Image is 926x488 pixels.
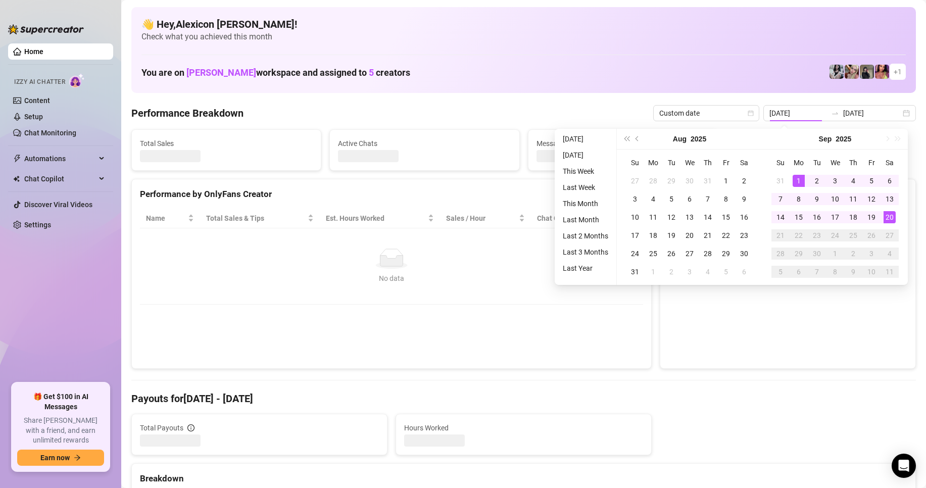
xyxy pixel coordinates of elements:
[150,273,633,284] div: No data
[146,213,186,224] span: Name
[141,67,410,78] h1: You are on workspace and assigned to creators
[440,209,531,228] th: Sales / Hour
[769,108,827,119] input: Start date
[24,221,51,229] a: Settings
[24,47,43,56] a: Home
[187,424,194,431] span: info-circle
[74,454,81,461] span: arrow-right
[24,171,96,187] span: Chat Copilot
[140,422,183,433] span: Total Payouts
[24,151,96,167] span: Automations
[131,392,916,406] h4: Payouts for [DATE] - [DATE]
[206,213,306,224] span: Total Sales & Tips
[338,138,511,149] span: Active Chats
[200,209,320,228] th: Total Sales & Tips
[141,31,906,42] span: Check what you achieved this month
[140,209,200,228] th: Name
[13,175,20,182] img: Chat Copilot
[875,65,889,79] img: GODDESS
[831,109,839,117] span: swap-right
[668,187,907,201] div: Sales by OnlyFans Creator
[845,65,859,79] img: Anna
[14,77,65,87] span: Izzy AI Chatter
[40,454,70,462] span: Earn now
[140,187,643,201] div: Performance by OnlyFans Creator
[140,138,313,149] span: Total Sales
[186,67,256,78] span: [PERSON_NAME]
[17,392,104,412] span: 🎁 Get $100 in AI Messages
[860,65,874,79] img: Anna
[24,113,43,121] a: Setup
[748,110,754,116] span: calendar
[326,213,426,224] div: Est. Hours Worked
[24,129,76,137] a: Chat Monitoring
[537,138,709,149] span: Messages Sent
[369,67,374,78] span: 5
[892,454,916,478] div: Open Intercom Messenger
[17,416,104,446] span: Share [PERSON_NAME] with a friend, and earn unlimited rewards
[17,450,104,466] button: Earn nowarrow-right
[140,472,907,485] div: Breakdown
[659,106,753,121] span: Custom date
[13,155,21,163] span: thunderbolt
[831,109,839,117] span: to
[24,96,50,105] a: Content
[894,66,902,77] span: + 1
[24,201,92,209] a: Discover Viral Videos
[69,73,85,88] img: AI Chatter
[131,106,243,120] h4: Performance Breakdown
[446,213,517,224] span: Sales / Hour
[404,422,643,433] span: Hours Worked
[531,209,643,228] th: Chat Conversion
[141,17,906,31] h4: 👋 Hey, Alexicon [PERSON_NAME] !
[537,213,629,224] span: Chat Conversion
[8,24,84,34] img: logo-BBDzfeDw.svg
[843,108,901,119] input: End date
[830,65,844,79] img: Sadie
